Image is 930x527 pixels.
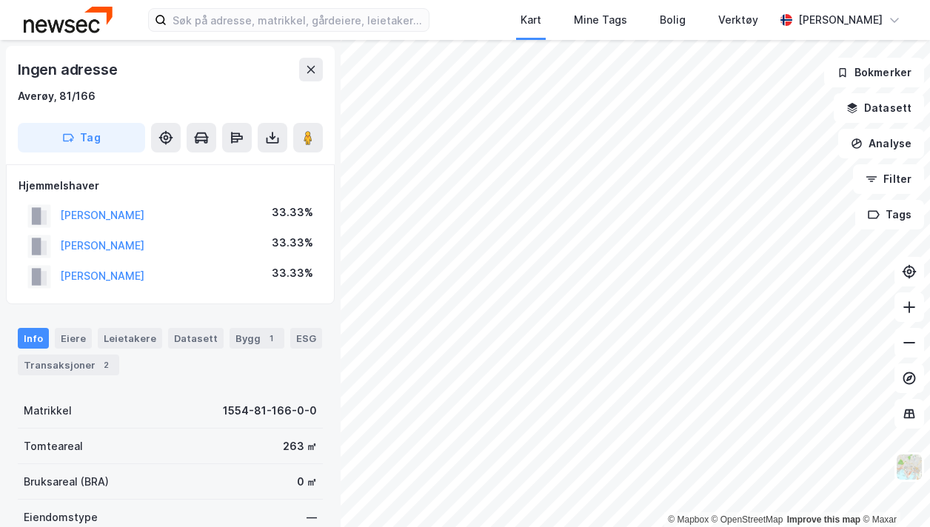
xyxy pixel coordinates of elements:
div: Datasett [168,328,224,349]
div: 33.33% [272,234,313,252]
a: Mapbox [668,514,709,525]
div: Averøy, 81/166 [18,87,96,105]
div: 33.33% [272,204,313,221]
a: OpenStreetMap [712,514,783,525]
div: ESG [290,328,322,349]
img: Z [895,453,923,481]
input: Søk på adresse, matrikkel, gårdeiere, leietakere eller personer [167,9,429,31]
iframe: Chat Widget [856,456,930,527]
div: Eiendomstype [24,508,98,526]
div: Kart [521,11,541,29]
div: Bygg [230,328,284,349]
div: 0 ㎡ [297,473,317,491]
div: Hjemmelshaver [19,177,322,195]
a: Improve this map [787,514,860,525]
div: Mine Tags [574,11,627,29]
div: 1 [264,331,278,346]
div: Leietakere [98,328,162,349]
div: Kontrollprogram for chat [856,456,930,527]
div: Info [18,328,49,349]
div: Eiere [55,328,92,349]
button: Datasett [834,93,924,123]
div: Matrikkel [24,402,72,420]
div: 263 ㎡ [283,437,317,455]
div: 1554-81-166-0-0 [223,402,317,420]
div: — [307,508,317,526]
div: Bruksareal (BRA) [24,473,109,491]
div: Transaksjoner [18,355,119,375]
div: [PERSON_NAME] [798,11,883,29]
button: Analyse [838,129,924,158]
div: 2 [98,358,113,372]
div: Verktøy [718,11,758,29]
div: Ingen adresse [18,58,120,81]
div: Tomteareal [24,437,83,455]
div: 33.33% [272,264,313,282]
button: Tag [18,123,145,152]
button: Filter [853,164,924,194]
img: newsec-logo.f6e21ccffca1b3a03d2d.png [24,7,113,33]
button: Bokmerker [824,58,924,87]
button: Tags [855,200,924,229]
div: Bolig [660,11,686,29]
